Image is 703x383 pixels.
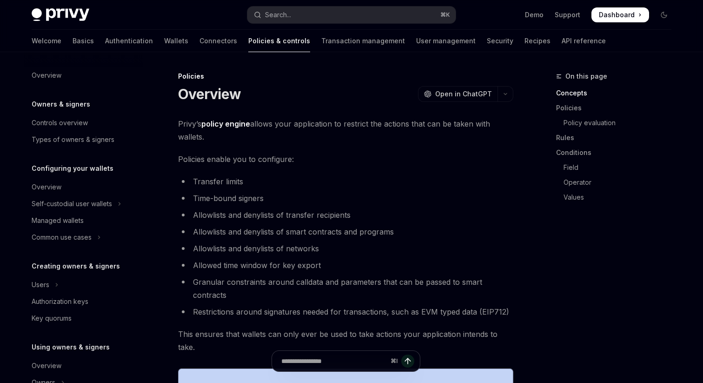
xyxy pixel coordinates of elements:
[32,232,92,243] div: Common use cases
[32,163,113,174] h5: Configuring your wallets
[24,114,143,131] a: Controls overview
[524,30,550,52] a: Recipes
[265,9,291,20] div: Search...
[418,86,497,102] button: Open in ChatGPT
[32,30,61,52] a: Welcome
[201,119,250,128] strong: policy engine
[32,99,90,110] h5: Owners & signers
[178,225,513,238] li: Allowlists and denylists of smart contracts and programs
[199,30,237,52] a: Connectors
[440,11,450,19] span: ⌘ K
[556,130,679,145] a: Rules
[32,342,110,353] h5: Using owners & signers
[599,10,635,20] span: Dashboard
[562,30,606,52] a: API reference
[178,275,513,302] li: Granular constraints around calldata and parameters that can be passed to smart contracts
[32,8,89,21] img: dark logo
[555,10,580,20] a: Support
[24,293,143,310] a: Authorization keys
[24,357,143,374] a: Overview
[178,328,513,354] span: This ensures that wallets can only ever be used to take actions your application intends to take.
[657,7,671,22] button: Toggle dark mode
[178,175,513,188] li: Transfer limits
[32,313,72,324] div: Key quorums
[24,179,143,195] a: Overview
[24,131,143,148] a: Types of owners & signers
[591,7,649,22] a: Dashboard
[281,351,387,371] input: Ask a question...
[32,215,84,226] div: Managed wallets
[105,30,153,52] a: Authentication
[178,208,513,222] li: Allowlists and denylists of transfer recipients
[178,192,513,205] li: Time-bound signers
[24,229,143,246] button: Toggle Common use cases section
[556,160,679,175] a: Field
[178,153,513,166] span: Policies enable you to configure:
[525,10,544,20] a: Demo
[32,261,120,272] h5: Creating owners & signers
[24,310,143,327] a: Key quorums
[178,259,513,272] li: Allowed time window for key export
[178,242,513,255] li: Allowlists and denylists of networks
[73,30,94,52] a: Basics
[416,30,476,52] a: User management
[32,296,88,307] div: Authorization keys
[556,86,679,101] a: Concepts
[32,134,114,145] div: Types of owners & signers
[565,71,607,82] span: On this page
[24,212,143,229] a: Managed wallets
[556,115,679,130] a: Policy evaluation
[435,89,492,99] span: Open in ChatGPT
[32,198,112,209] div: Self-custodial user wallets
[487,30,513,52] a: Security
[556,145,679,160] a: Conditions
[178,86,241,102] h1: Overview
[32,70,61,81] div: Overview
[24,276,143,293] button: Toggle Users section
[178,117,513,143] span: Privy’s allows your application to restrict the actions that can be taken with wallets.
[321,30,405,52] a: Transaction management
[24,195,143,212] button: Toggle Self-custodial user wallets section
[32,279,49,290] div: Users
[164,30,188,52] a: Wallets
[178,72,513,81] div: Policies
[178,305,513,318] li: Restrictions around signatures needed for transactions, such as EVM typed data (EIP712)
[556,175,679,190] a: Operator
[248,30,310,52] a: Policies & controls
[556,190,679,205] a: Values
[32,117,88,128] div: Controls overview
[24,67,143,84] a: Overview
[247,7,456,23] button: Open search
[401,355,414,368] button: Send message
[556,101,679,115] a: Policies
[32,360,61,371] div: Overview
[32,181,61,193] div: Overview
